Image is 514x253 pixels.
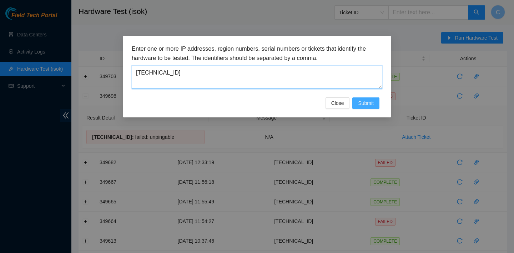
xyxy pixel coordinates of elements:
[331,99,344,107] span: Close
[132,66,382,89] textarea: [TECHNICAL_ID]
[358,99,374,107] span: Submit
[326,97,350,109] button: Close
[132,44,382,62] h3: Enter one or more IP addresses, region numbers, serial numbers or tickets that identify the hardw...
[352,97,379,109] button: Submit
